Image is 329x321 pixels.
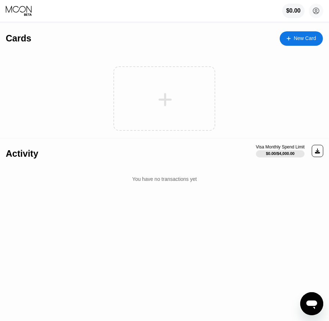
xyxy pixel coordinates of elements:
[6,148,38,159] div: Activity
[282,4,305,18] div: $0.00
[256,144,305,157] div: Visa Monthly Spend Limit$0.00/$4,000.00
[294,35,316,41] div: New Card
[256,144,305,150] div: Visa Monthly Spend Limit
[6,33,31,44] div: Cards
[266,151,295,156] div: $0.00 / $4,000.00
[6,169,323,189] div: You have no transactions yet
[300,292,323,315] iframe: Button to launch messaging window
[280,31,323,46] div: New Card
[286,8,301,14] div: $0.00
